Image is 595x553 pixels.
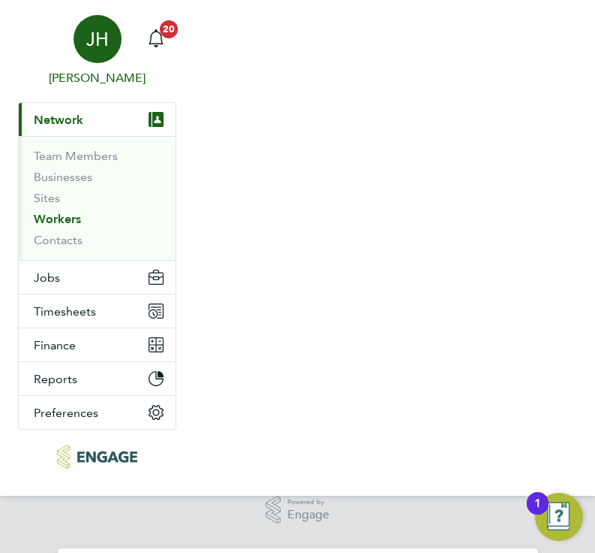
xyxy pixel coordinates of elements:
img: pcrnet-logo-retina.png [57,445,137,469]
button: Open Resource Center, 1 new notification [535,493,583,541]
button: Network [19,103,176,136]
span: Finance [34,338,76,352]
span: Jess Hogan [18,69,176,87]
div: 1 [534,503,541,523]
a: Sites [34,191,60,205]
span: Engage [287,509,329,521]
span: Jobs [34,270,60,285]
span: Network [34,113,83,127]
a: Powered byEngage [266,496,329,524]
a: Go to home page [18,445,176,469]
span: JH [86,29,109,49]
a: Businesses [34,170,92,184]
button: Finance [19,328,176,361]
span: 20 [160,20,178,38]
span: Timesheets [34,304,96,319]
a: Workers [34,212,81,226]
span: Preferences [34,406,98,420]
div: Network [19,136,176,260]
span: Powered by [287,496,329,509]
button: Jobs [19,261,176,294]
a: 20 [141,15,171,63]
a: Team Members [34,149,118,163]
button: Reports [19,362,176,395]
button: Preferences [19,396,176,429]
a: JH[PERSON_NAME] [18,15,176,87]
a: Contacts [34,233,83,247]
span: Reports [34,372,77,386]
button: Timesheets [19,295,176,328]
